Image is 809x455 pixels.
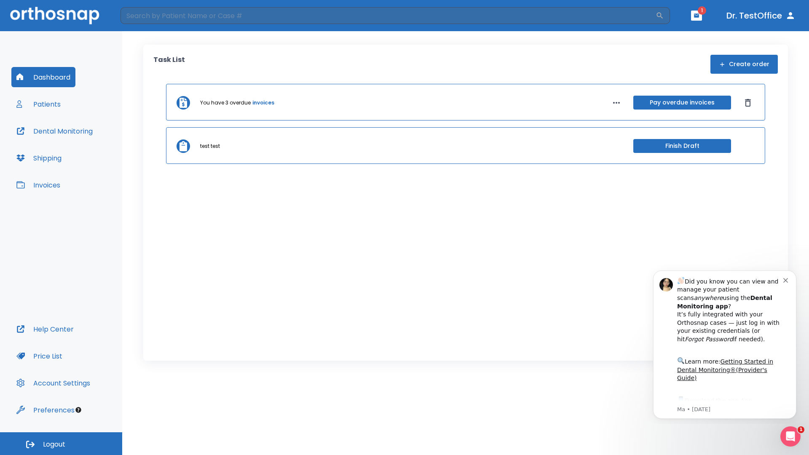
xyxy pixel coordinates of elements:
[37,143,143,150] p: Message from Ma, sent 6w ago
[633,96,731,110] button: Pay overdue invoices
[121,7,656,24] input: Search by Patient Name or Case #
[37,132,143,175] div: Download the app: | ​ Let us know if you need help getting started!
[11,67,75,87] button: Dashboard
[710,55,778,74] button: Create order
[11,148,67,168] button: Shipping
[252,99,274,107] a: invoices
[153,55,185,74] p: Task List
[11,319,79,339] button: Help Center
[37,134,112,150] a: App Store
[11,346,67,366] button: Price List
[780,426,801,447] iframe: Intercom live chat
[698,6,706,15] span: 1
[143,13,150,20] button: Dismiss notification
[11,121,98,141] button: Dental Monitoring
[10,7,99,24] img: Orthosnap
[640,263,809,424] iframe: Intercom notifications message
[633,139,731,153] button: Finish Draft
[798,426,804,433] span: 1
[200,99,251,107] p: You have 3 overdue
[11,400,80,420] button: Preferences
[723,8,799,23] button: Dr. TestOffice
[741,96,755,110] button: Dismiss
[200,142,220,150] p: test test
[11,175,65,195] button: Invoices
[43,440,65,449] span: Logout
[11,373,95,393] button: Account Settings
[11,94,66,114] button: Patients
[75,406,82,414] div: Tooltip anchor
